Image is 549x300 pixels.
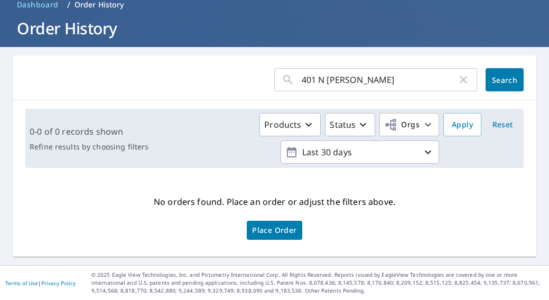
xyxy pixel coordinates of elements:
span: Reset [490,118,515,132]
p: Status [330,118,356,131]
button: Status [325,113,375,136]
p: | [5,280,76,286]
p: © 2025 Eagle View Technologies, Inc. and Pictometry International Corp. All Rights Reserved. Repo... [91,271,544,295]
button: Apply [443,113,481,136]
button: Reset [486,113,519,136]
p: Last 30 days [298,143,422,162]
span: Apply [452,118,473,132]
button: Last 30 days [281,140,439,164]
span: Place Order [252,228,296,233]
input: Address, Report #, Claim ID, etc. [302,65,457,95]
span: Orgs [384,118,420,132]
button: Orgs [379,113,439,136]
p: Refine results by choosing filters [30,142,148,152]
p: 0-0 of 0 records shown [30,125,148,138]
button: Products [259,113,321,136]
p: Products [264,118,301,131]
p: No orders found. Place an order or adjust the filters above. [154,193,395,210]
a: Terms of Use [5,279,38,287]
a: Privacy Policy [41,279,76,287]
h1: Order History [13,17,536,39]
a: Place Order [247,221,302,240]
button: Search [486,68,524,91]
span: Search [494,75,515,85]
